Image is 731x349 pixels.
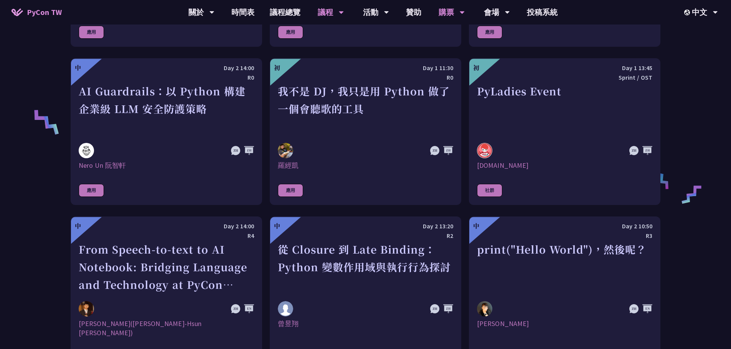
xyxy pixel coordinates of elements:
[477,143,492,158] img: pyladies.tw
[473,63,479,72] div: 初
[477,184,502,197] div: 社群
[278,73,453,82] div: R0
[477,241,652,293] div: print("Hello World")，然後呢？
[274,63,280,72] div: 初
[278,221,453,231] div: Day 2 13:20
[278,184,303,197] div: 應用
[278,63,453,73] div: Day 1 11:30
[274,221,280,231] div: 中
[79,319,254,338] div: [PERSON_NAME]([PERSON_NAME]-Hsun [PERSON_NAME])
[79,73,254,82] div: R0
[79,241,254,293] div: From Speech-to-text to AI Notebook: Bridging Language and Technology at PyCon [GEOGRAPHIC_DATA]
[27,7,62,18] span: PyCon TW
[278,231,453,241] div: R2
[71,58,262,205] a: 中 Day 2 14:00 R0 AI Guardrails：以 Python 構建企業級 LLM 安全防護策略 Nero Un 阮智軒 Nero Un 阮智軒 應用
[79,231,254,241] div: R4
[79,301,94,316] img: 李昱勳 (Yu-Hsun Lee)
[79,63,254,73] div: Day 2 14:00
[477,73,652,82] div: Sprint / OST
[79,161,254,170] div: Nero Un 阮智軒
[12,8,23,16] img: Home icon of PyCon TW 2025
[79,143,94,158] img: Nero Un 阮智軒
[79,184,104,197] div: 應用
[477,231,652,241] div: R3
[477,221,652,231] div: Day 2 10:50
[278,161,453,170] div: 羅經凱
[477,26,502,39] div: 應用
[79,82,254,135] div: AI Guardrails：以 Python 構建企業級 LLM 安全防護策略
[278,241,453,293] div: 從 Closure 到 Late Binding：Python 變數作用域與執行行為探討
[79,26,104,39] div: 應用
[270,58,461,205] a: 初 Day 1 11:30 R0 我不是 DJ，我只是用 Python 做了一個會聽歌的工具 羅經凱 羅經凱 應用
[278,26,303,39] div: 應用
[477,301,492,316] img: 高見龍
[278,82,453,135] div: 我不是 DJ，我只是用 Python 做了一個會聽歌的工具
[477,63,652,73] div: Day 1 13:45
[79,221,254,231] div: Day 2 14:00
[75,221,81,231] div: 中
[477,319,652,338] div: [PERSON_NAME]
[684,10,692,15] img: Locale Icon
[278,143,293,158] img: 羅經凱
[469,58,660,205] a: 初 Day 1 13:45 Sprint / OST PyLadies Event pyladies.tw [DOMAIN_NAME] 社群
[473,221,479,231] div: 中
[477,161,652,170] div: [DOMAIN_NAME]
[477,82,652,135] div: PyLadies Event
[75,63,81,72] div: 中
[4,3,69,22] a: PyCon TW
[278,301,293,316] img: 曾昱翔
[278,319,453,338] div: 曾昱翔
